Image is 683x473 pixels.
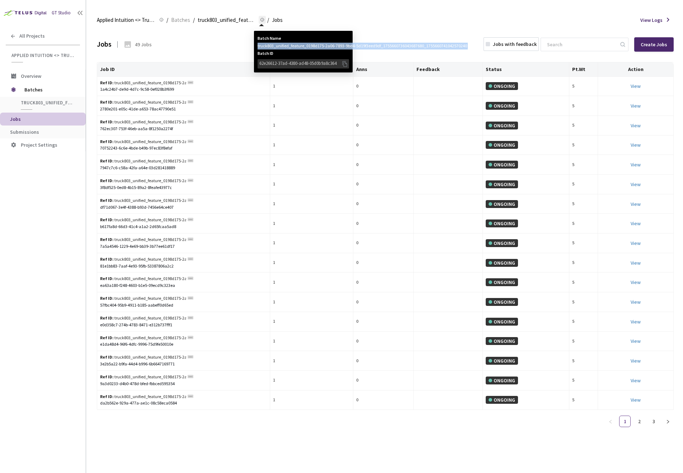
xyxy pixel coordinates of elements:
[100,184,267,191] div: 3f8df525-0ed8-4b15-89a2-8feafe43977c
[666,420,670,424] span: right
[631,181,641,188] a: View
[569,214,598,233] td: 5
[631,161,641,168] a: View
[100,119,186,126] div: truck803_unified_feature_0198d175-2a06-7893-9bd4-5d19f3eed9df_1755660736043687680_175566074104257...
[353,292,414,312] td: 0
[270,253,353,273] td: 1
[100,295,114,301] b: Ref ID:
[100,86,267,93] div: 1a4c24b7-de9d-4d7c-9c58-0ef028b3f699
[24,82,74,97] span: Batches
[100,354,114,360] b: Ref ID:
[569,273,598,292] td: 5
[100,275,186,282] div: truck803_unified_feature_0198d175-2a06-7893-9bd4-5d19f3eed9df_1755660736043687680_175566074104257...
[486,102,518,110] div: ONGOING
[353,391,414,410] td: 0
[100,80,114,85] b: Ref ID:
[486,82,518,90] div: ONGOING
[100,282,267,289] div: ea63a180-f248-4603-b1e5-09ecd9c323ea
[100,204,267,211] div: df71d067-3e4f-4388-b93d-7456e64ce407
[100,145,267,152] div: 70752243-6c6e-4bde-b49b-97ec83f8efaf
[486,278,518,286] div: ONGOING
[21,100,74,106] span: truck803_unified_feature_0198d175-2a06-7893-9bd4-5d19f3eed9df_1755660736043687680_175566074104257...
[100,139,114,144] b: Ref ID:
[100,276,114,281] b: Ref ID:
[100,236,186,243] div: truck803_unified_feature_0198d175-2a06-7893-9bd4-5d19f3eed9df_1755660736043687680_175566074104257...
[100,302,267,309] div: 57fbc404-95b9-4911-b185-aabeff0d65ed
[569,312,598,332] td: 5
[100,99,186,106] div: truck803_unified_feature_0198d175-2a06-7893-9bd4-5d19f3eed9df_1755660736043687680_175566074104257...
[100,256,114,262] b: Ref ID:
[631,122,641,129] a: View
[100,178,114,183] b: Ref ID:
[270,175,353,194] td: 1
[270,273,353,292] td: 1
[100,178,186,184] div: truck803_unified_feature_0198d175-2a06-7893-9bd4-5d19f3eed9df_1755660736043687680_175566074104257...
[270,292,353,312] td: 1
[631,358,641,364] a: View
[620,416,630,427] a: 1
[270,312,353,332] td: 1
[631,142,641,148] a: View
[353,332,414,351] td: 0
[270,391,353,410] td: 1
[569,233,598,253] td: 5
[100,335,186,341] div: truck803_unified_feature_0198d175-2a06-7893-9bd4-5d19f3eed9df_1755660736043687680_175566074104257...
[353,136,414,155] td: 0
[631,201,641,207] a: View
[258,35,349,42] span: Batch Name
[648,416,659,427] li: 3
[258,50,349,57] span: Batch ID
[486,396,518,404] div: ONGOING
[569,175,598,194] td: 5
[486,298,518,306] div: ONGOING
[100,380,267,387] div: 9a3d0233-d4b0-478d-bfed-fbbced595354
[100,341,267,348] div: e1da48d4-96f6-4dfc-9996-75d9fe50010e
[486,318,518,326] div: ONGOING
[569,136,598,155] td: 5
[486,337,518,345] div: ONGOING
[100,374,114,379] b: Ref ID:
[270,371,353,391] td: 1
[631,397,641,403] a: View
[353,116,414,136] td: 0
[100,361,267,368] div: 3e2b5a22-b9fa-44d4-b996-6b6647169771
[483,62,569,77] th: Status
[605,416,616,427] li: Previous Page
[10,129,39,135] span: Submissions
[493,41,537,48] div: Jobs with feedback
[171,16,190,24] span: Batches
[270,116,353,136] td: 1
[97,39,112,49] div: Jobs
[353,77,414,96] td: 0
[486,180,518,188] div: ONGOING
[198,16,256,24] span: truck803_unified_feature_0198d175-2a06-7893-9bd4-5d19f3eed9df_1755660736043687680_175566074104257...
[486,377,518,384] div: ONGOING
[100,393,186,400] div: truck803_unified_feature_0198d175-2a06-7893-9bd4-5d19f3eed9df_1755660736043687680_175566074104257...
[353,351,414,371] td: 0
[100,158,114,164] b: Ref ID:
[100,237,114,242] b: Ref ID:
[11,52,76,58] span: Applied Intuition <> Trucking Cam SemSeg (Road Structures)
[100,315,114,321] b: Ref ID:
[631,318,641,325] a: View
[631,240,641,246] a: View
[631,299,641,305] a: View
[100,223,267,230] div: b617fa8d-66d3-41c4-a1a2-2d65fcaa5ad8
[100,243,267,250] div: 7a5a4546-1229-4e69-bb39-3b77ee61df17
[270,194,353,214] td: 1
[569,116,598,136] td: 5
[100,394,114,399] b: Ref ID:
[543,38,619,51] input: Search
[270,351,353,371] td: 1
[353,175,414,194] td: 0
[486,122,518,129] div: ONGOING
[631,338,641,344] a: View
[619,416,631,427] li: 1
[569,371,598,391] td: 5
[135,41,152,48] div: 49 Jobs
[270,214,353,233] td: 1
[97,62,270,77] th: Job ID
[486,239,518,247] div: ONGOING
[270,332,353,351] td: 1
[270,155,353,175] td: 1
